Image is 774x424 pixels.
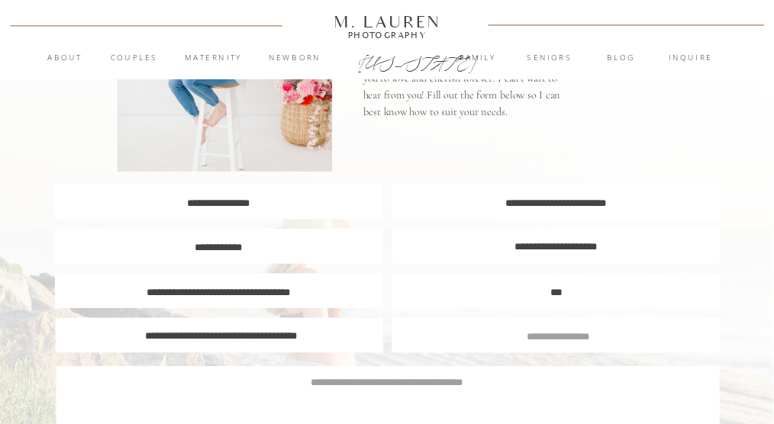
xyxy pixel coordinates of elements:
[40,52,89,65] a: About
[586,52,656,65] a: blog
[327,31,446,37] a: Photography
[443,52,513,65] a: Family
[358,53,417,68] a: [US_STATE]
[295,14,479,29] a: M. Lauren
[656,52,725,65] a: inquire
[179,52,248,65] a: Maternity
[514,52,584,65] a: Seniors
[363,21,576,130] p: I'm so excited that you are considering to trust me with capturing your precious memories! I prom...
[99,52,169,65] a: Couples
[260,52,330,65] a: Newborn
